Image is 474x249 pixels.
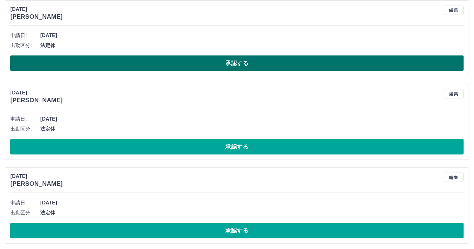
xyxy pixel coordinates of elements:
p: [DATE] [10,173,63,180]
button: 承認する [10,55,464,71]
span: 出勤区分: [10,209,40,217]
span: [DATE] [40,199,464,207]
span: 申請日: [10,32,40,39]
button: 承認する [10,139,464,155]
span: [DATE] [40,115,464,123]
p: [DATE] [10,89,63,97]
span: 法定休 [40,125,464,133]
span: 出勤区分: [10,125,40,133]
button: 編集 [444,173,464,182]
span: 申請日: [10,199,40,207]
p: [DATE] [10,6,63,13]
h3: [PERSON_NAME] [10,180,63,187]
span: 出勤区分: [10,42,40,49]
h3: [PERSON_NAME] [10,97,63,104]
span: 法定休 [40,42,464,49]
button: 編集 [444,6,464,15]
span: 法定休 [40,209,464,217]
span: [DATE] [40,32,464,39]
button: 編集 [444,89,464,98]
span: 申請日: [10,115,40,123]
button: 承認する [10,223,464,238]
h3: [PERSON_NAME] [10,13,63,20]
